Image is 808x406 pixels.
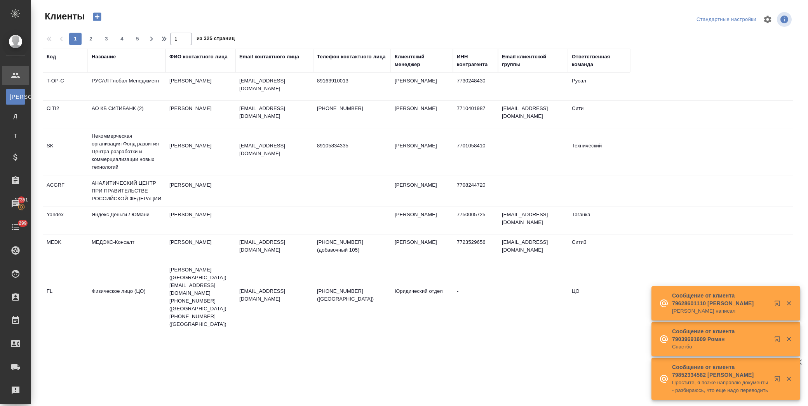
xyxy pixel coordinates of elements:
button: Открыть в новой вкладке [770,296,788,314]
td: РУСАЛ Глобал Менеджмент [88,73,165,100]
td: Сити [568,101,630,128]
td: [PERSON_NAME] [165,101,235,128]
td: Русал [568,73,630,100]
div: Email контактного лица [239,53,299,61]
td: Яндекс Деньги / ЮМани [88,207,165,234]
td: [PERSON_NAME] [165,73,235,100]
p: 89105834335 [317,142,387,150]
a: 17351 [2,194,29,213]
td: [PERSON_NAME] ([GEOGRAPHIC_DATA]) [EMAIL_ADDRESS][DOMAIN_NAME] [PHONE_NUMBER] ([GEOGRAPHIC_DATA])... [165,262,235,332]
td: Физическое лицо (ЦО) [88,283,165,311]
span: из 325 страниц [197,34,235,45]
p: Сообщение от клиента 79628601110 [PERSON_NAME] [672,292,769,307]
div: Email клиентской группы [502,53,564,68]
p: Спастбо [672,343,769,351]
a: Т [6,128,25,143]
td: Некоммерческая организация Фонд развития Центра разработки и коммерциализации новых технологий [88,128,165,175]
td: [PERSON_NAME] [391,234,453,262]
td: [PERSON_NAME] [165,234,235,262]
span: 2 [85,35,97,43]
td: MEDK [43,234,88,262]
td: 7750005725 [453,207,498,234]
p: Сообщение от клиента 79852334582 [PERSON_NAME] [672,363,769,379]
div: Код [47,53,56,61]
td: [EMAIL_ADDRESS][DOMAIN_NAME] [498,207,568,234]
td: [PERSON_NAME] [391,101,453,128]
td: Юридический отдел [391,283,453,311]
p: 89163910013 [317,77,387,85]
td: [PERSON_NAME] [391,207,453,234]
p: [PHONE_NUMBER] (добавочный 105) [317,238,387,254]
div: split button [695,14,758,26]
td: [PERSON_NAME] [165,138,235,165]
td: 7701058410 [453,138,498,165]
td: 7723529656 [453,234,498,262]
div: Ответственная команда [572,53,626,68]
span: 4 [116,35,128,43]
button: 2 [85,33,97,45]
p: [EMAIL_ADDRESS][DOMAIN_NAME] [239,142,309,157]
button: 5 [131,33,144,45]
button: Открыть в новой вкладке [770,331,788,350]
p: [PHONE_NUMBER] ([GEOGRAPHIC_DATA]) [317,287,387,303]
p: [PERSON_NAME] написал [672,307,769,315]
p: [EMAIL_ADDRESS][DOMAIN_NAME] [239,238,309,254]
td: [PERSON_NAME] [165,177,235,205]
div: ФИО контактного лица [169,53,228,61]
p: Простите, я позже направлю документы - разбираюсь, что еще надо переводить [672,379,769,394]
span: Посмотреть информацию [777,12,793,27]
td: [PERSON_NAME] [165,207,235,234]
span: Д [10,112,21,120]
a: Д [6,108,25,124]
td: [PERSON_NAME] [391,138,453,165]
td: SK [43,138,88,165]
td: Сити3 [568,234,630,262]
span: 3 [100,35,113,43]
td: МЕДЭКС-Консалт [88,234,165,262]
span: Т [10,132,21,140]
p: [EMAIL_ADDRESS][DOMAIN_NAME] [239,105,309,120]
td: CITI2 [43,101,88,128]
td: АО КБ СИТИБАНК (2) [88,101,165,128]
a: [PERSON_NAME] [6,89,25,105]
td: [EMAIL_ADDRESS][DOMAIN_NAME] [498,234,568,262]
button: 3 [100,33,113,45]
td: ЦО [568,283,630,311]
button: Закрыть [781,300,797,307]
span: 5 [131,35,144,43]
td: FL [43,283,88,311]
button: Закрыть [781,375,797,382]
td: Таганка [568,207,630,234]
div: Клиентский менеджер [395,53,449,68]
p: [PHONE_NUMBER] [317,105,387,112]
td: Yandex [43,207,88,234]
div: Название [92,53,116,61]
p: [EMAIL_ADDRESS][DOMAIN_NAME] [239,287,309,303]
p: Сообщение от клиента 79039691609 Роман [672,327,769,343]
span: 17351 [10,196,33,204]
span: Клиенты [43,10,85,23]
td: Технический [568,138,630,165]
td: ACGRF [43,177,88,205]
button: Создать [88,10,106,23]
span: Настроить таблицу [758,10,777,29]
button: Открыть в новой вкладке [770,371,788,390]
button: 4 [116,33,128,45]
span: [PERSON_NAME] [10,93,21,101]
td: [PERSON_NAME] [391,177,453,205]
td: 7708244720 [453,177,498,205]
td: 7730248430 [453,73,498,100]
td: [EMAIL_ADDRESS][DOMAIN_NAME] [498,101,568,128]
td: T-OP-C [43,73,88,100]
td: АНАЛИТИЧЕСКИЙ ЦЕНТР ПРИ ПРАВИТЕЛЬСТВЕ РОССИЙСКОЙ ФЕДЕРАЦИИ [88,175,165,206]
p: [EMAIL_ADDRESS][DOMAIN_NAME] [239,77,309,93]
span: 299 [14,219,31,227]
div: ИНН контрагента [457,53,494,68]
button: Закрыть [781,336,797,343]
td: 7710401987 [453,101,498,128]
div: Телефон контактного лица [317,53,386,61]
td: [PERSON_NAME] [391,73,453,100]
a: 299 [2,217,29,237]
td: - [453,283,498,311]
